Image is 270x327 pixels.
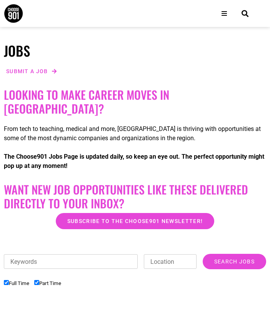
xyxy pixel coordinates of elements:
[217,7,231,20] div: Open/Close Menu
[4,66,59,76] a: Submit a job
[4,88,266,116] h2: Looking to make career moves in [GEOGRAPHIC_DATA]?
[4,42,266,59] h1: Jobs
[4,280,9,285] input: Full Time
[4,124,266,143] p: From tech to teaching, medical and more, [GEOGRAPHIC_DATA] is thriving with opportunities at some...
[4,183,266,210] h2: Want New Job Opportunities like these Delivered Directly to your Inbox?
[56,213,214,229] a: Subscribe to the Choose901 newsletter!
[6,69,48,74] span: Submit a job
[34,280,61,286] label: Part Time
[67,218,203,224] span: Subscribe to the Choose901 newsletter!
[4,254,138,269] input: Keywords
[144,254,197,269] input: Location
[4,280,29,286] label: Full Time
[34,280,39,285] input: Part Time
[203,254,266,269] input: Search Jobs
[239,7,252,20] div: Search
[4,153,264,169] strong: The Choose901 Jobs Page is updated daily, so keep an eye out. The perfect opportunity might pop u...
